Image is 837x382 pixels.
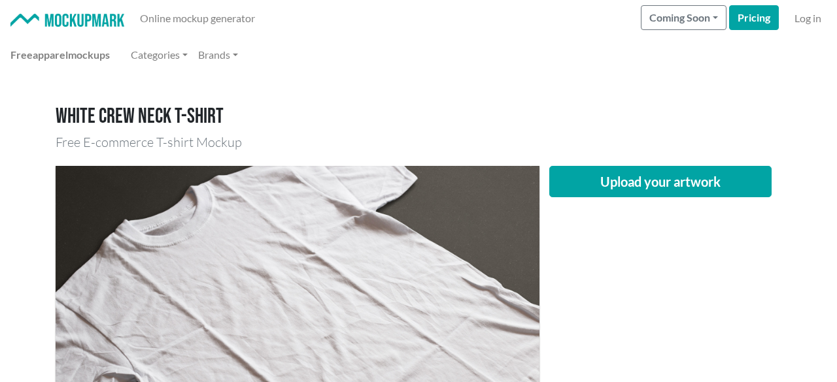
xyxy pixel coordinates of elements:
a: Brands [193,42,243,68]
button: Coming Soon [641,5,726,30]
a: Categories [126,42,193,68]
img: Mockup Mark [10,14,124,27]
a: Pricing [729,5,779,30]
h1: White crew neck T-shirt [56,104,781,129]
a: Online mockup generator [135,5,260,31]
button: Upload your artwork [549,166,772,197]
span: apparel [33,48,68,61]
a: Log in [789,5,827,31]
a: Freeapparelmockups [5,42,115,68]
h3: Free E-commerce T-shirt Mockup [56,135,781,150]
